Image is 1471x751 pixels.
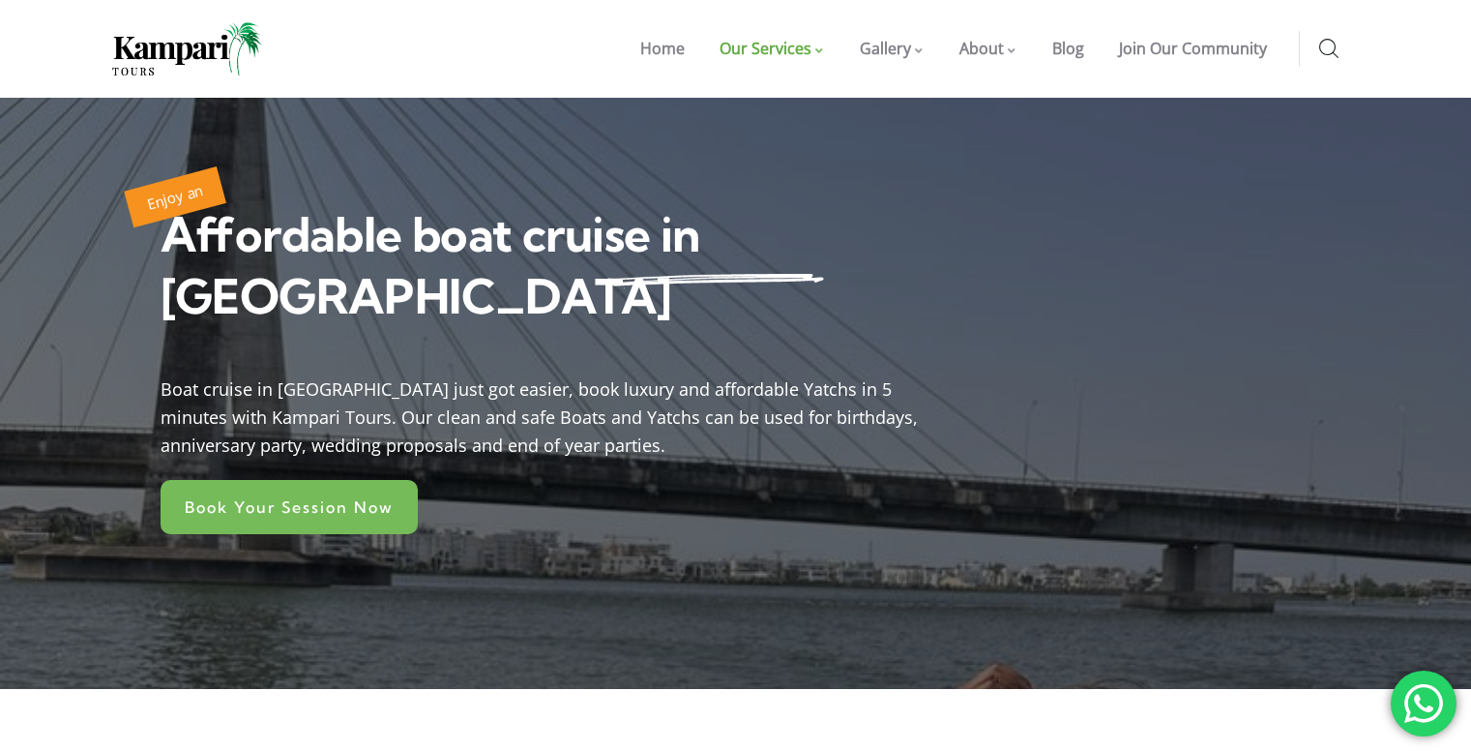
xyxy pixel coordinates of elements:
span: Blog [1052,38,1084,59]
span: Home [640,38,685,59]
img: Home [112,22,262,75]
span: Affordable boat cruise in [GEOGRAPHIC_DATA] [161,205,700,325]
span: Join Our Community [1119,38,1267,59]
span: Book Your Session Now [185,499,394,515]
div: Boat cruise in [GEOGRAPHIC_DATA] just got easier, book luxury and affordable Yatchs in 5 minutes ... [161,366,934,459]
span: Our Services [720,38,811,59]
a: Book Your Session Now [161,480,418,534]
span: About [959,38,1004,59]
span: Gallery [860,38,911,59]
div: 'Get [1391,671,1456,736]
span: Enjoy an [144,180,204,214]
